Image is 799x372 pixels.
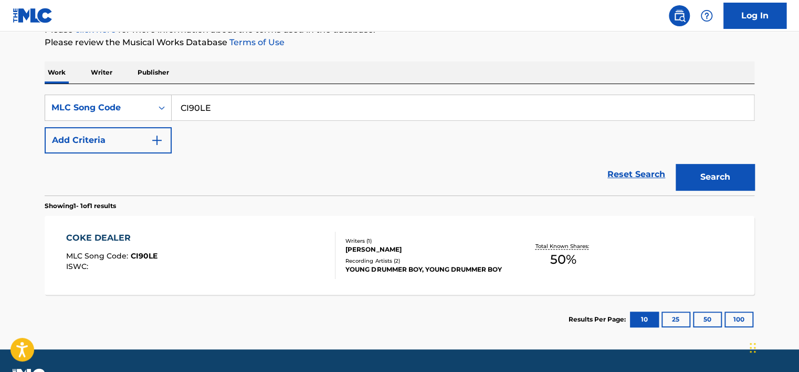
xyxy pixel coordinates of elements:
[602,163,670,186] a: Reset Search
[66,232,157,244] div: COKE DEALER
[227,37,285,47] a: Terms of Use
[45,61,69,84] p: Work
[134,61,172,84] p: Publisher
[550,250,576,269] span: 50 %
[66,251,131,261] span: MLC Song Code :
[45,95,754,195] form: Search Form
[750,332,756,364] div: টেনে আনুন
[345,245,504,254] div: [PERSON_NAME]
[693,312,722,327] button: 50
[45,216,754,295] a: COKE DEALERMLC Song Code:CI90LEISWC:Writers (1)[PERSON_NAME]Recording Artists (2)YOUNG DRUMMER BO...
[535,242,591,250] p: Total Known Shares:
[724,312,753,327] button: 100
[661,312,690,327] button: 25
[151,134,163,147] img: 9d2ae6d4665cec9f34b9.svg
[45,127,172,153] button: Add Criteria
[696,5,717,26] div: Help
[13,8,53,23] img: MLC Logo
[700,9,713,22] img: help
[345,237,504,245] div: Writers ( 1 )
[66,262,91,271] span: ISWC :
[569,315,628,324] p: Results Per Page:
[669,5,690,26] a: Public Search
[676,164,754,190] button: Search
[45,36,754,49] p: Please review the Musical Works Database
[345,265,504,274] div: YOUNG DRUMMER BOY, YOUNG DRUMMER BOY
[131,251,157,261] span: CI90LE
[747,322,799,372] iframe: Chat Widget
[45,201,116,211] p: Showing 1 - 1 of 1 results
[51,101,146,114] div: MLC Song Code
[723,3,786,29] a: Log In
[345,257,504,265] div: Recording Artists ( 2 )
[673,9,686,22] img: search
[630,312,659,327] button: 10
[747,322,799,372] div: চ্যাট উইজেট
[88,61,115,84] p: Writer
